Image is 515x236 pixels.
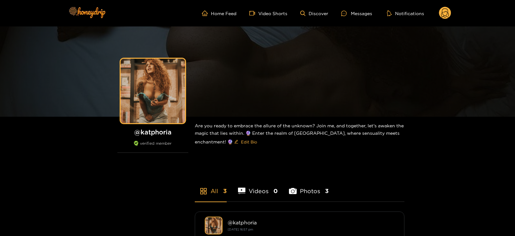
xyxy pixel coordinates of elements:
span: 3 [223,187,227,195]
div: @ katphoria [228,220,394,225]
span: edit [234,140,238,144]
span: Edit Bio [241,139,257,145]
li: Photos [289,172,329,202]
a: Video Shorts [249,10,287,16]
a: Discover [300,11,328,16]
button: editEdit Bio [233,137,258,147]
div: Are you ready to embrace the allure of the unknown? Join me, and together, let's awaken the magic... [195,117,404,152]
span: home [202,10,211,16]
button: Notifications [385,10,426,16]
span: 3 [325,187,329,195]
div: Messages [341,10,372,17]
a: Home Feed [202,10,236,16]
img: katphoria [205,217,223,234]
h1: @ katphoria [117,128,188,136]
small: [DATE] 16:57 pm [228,228,253,231]
span: appstore [200,187,207,195]
li: All [195,172,227,202]
div: verified member [117,141,188,153]
li: Videos [238,172,278,202]
span: video-camera [249,10,258,16]
span: 0 [273,187,278,195]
